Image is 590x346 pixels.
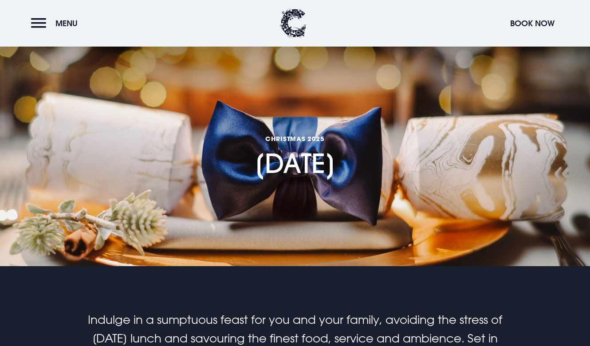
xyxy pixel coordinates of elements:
[254,134,336,143] span: CHRISTMAS 2025
[55,18,78,28] span: Menu
[280,9,307,38] img: Clandeboye Lodge
[254,91,336,179] h1: [DATE]
[506,14,559,33] button: Book Now
[31,14,82,33] button: Menu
